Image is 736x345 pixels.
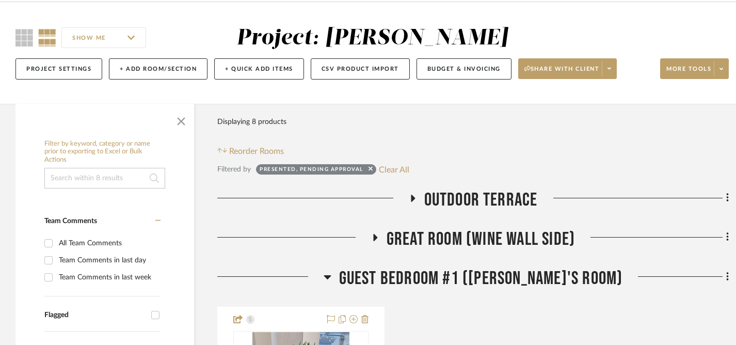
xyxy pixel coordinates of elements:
[217,164,251,175] div: Filtered by
[44,168,165,189] input: Search within 8 results
[44,311,146,320] div: Flagged
[660,58,729,79] button: More tools
[518,58,617,79] button: Share with client
[260,166,363,176] div: Presented, Pending Approval
[424,189,538,211] span: Outdoor Terrace
[44,217,97,225] span: Team Comments
[339,268,623,290] span: Guest Bedroom #1 ([PERSON_NAME]'s Room)
[59,252,158,269] div: Team Comments in last day
[44,140,165,164] h6: Filter by keyword, category or name prior to exporting to Excel or Bulk Actions
[59,269,158,286] div: Team Comments in last week
[379,163,409,176] button: Clear All
[109,58,207,80] button: + Add Room/Section
[214,58,304,80] button: + Quick Add Items
[666,65,711,81] span: More tools
[217,112,286,132] div: Displaying 8 products
[311,58,410,80] button: CSV Product Import
[236,27,508,49] div: Project: [PERSON_NAME]
[171,109,191,130] button: Close
[417,58,511,80] button: Budget & Invoicing
[524,65,600,81] span: Share with client
[229,145,284,158] span: Reorder Rooms
[15,58,102,80] button: Project Settings
[217,145,284,158] button: Reorder Rooms
[59,235,158,252] div: All Team Comments
[387,228,575,250] span: Great Room (wine wall side)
